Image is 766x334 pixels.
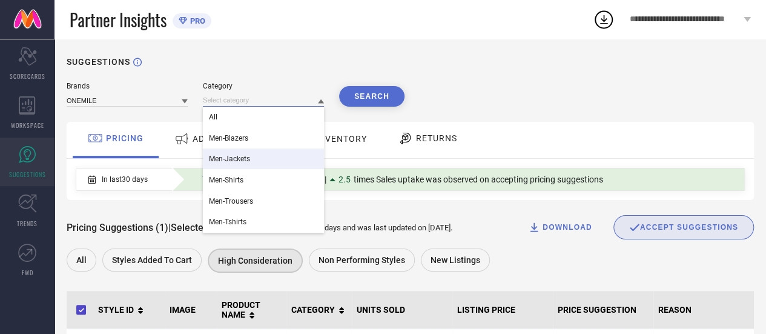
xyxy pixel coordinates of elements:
span: PRO [187,16,205,25]
span: New Listings [431,255,480,265]
button: DOWNLOAD [513,215,607,239]
span: Selected 1 [171,222,214,233]
span: PRICING [106,133,144,143]
div: Accept Suggestions [613,215,754,239]
span: SCORECARDS [10,72,45,81]
span: SUGGESTIONS [9,170,46,179]
div: ACCEPT SUGGESTIONS [629,222,738,233]
div: Percentage of sellers who have viewed suggestions for the current Insight Type [196,172,609,187]
div: Brands [67,82,188,90]
th: LISTING PRICE [452,291,553,329]
div: Men-Shirts [203,170,324,190]
th: UNITS SOLD [352,291,452,329]
span: Data is based on last 30 days and was last updated on [DATE] . [240,223,452,232]
button: Search [339,86,404,107]
span: 7.54% [202,175,225,184]
span: Pricing Suggestions (1) [67,222,168,233]
span: times Sales uptake was observed on accepting pricing suggestions [354,175,603,184]
div: Men-Trousers [203,191,324,212]
span: High Consideration [218,256,292,266]
span: Men-Blazers [209,134,248,142]
div: DOWNLOAD [528,221,592,233]
button: ACCEPT SUGGESTIONS [613,215,754,239]
span: Men-Tshirts [209,218,246,226]
span: TRENDS [17,219,38,228]
span: Styles Added To Cart [112,255,192,265]
span: FWD [22,268,33,277]
span: | [168,222,171,233]
th: STYLE ID [93,291,165,329]
div: Men-Jackets [203,149,324,169]
th: IMAGE [165,291,217,329]
span: ADVERTISEMENT [193,134,266,144]
span: Partner Insights [70,7,167,32]
span: All [76,255,87,265]
span: Men-Trousers [209,197,253,205]
span: Non Performing Styles [319,255,405,265]
span: INVENTORY [315,134,367,144]
div: Category [203,82,324,90]
h1: SUGGESTIONS [67,57,130,67]
div: Men-Blazers [203,128,324,149]
th: PRICE SUGGESTION [553,291,653,329]
div: Men-Tshirts [203,212,324,232]
th: CATEGORY [286,291,352,329]
span: Men-Shirts [209,176,243,184]
span: WORKSPACE [11,121,44,130]
input: Select category [203,94,324,107]
span: Men-Jackets [209,155,250,163]
span: All [209,113,217,121]
span: RETURNS [416,133,457,143]
div: All [203,107,324,127]
span: 2.5 [338,175,351,184]
div: Open download list [593,8,615,30]
span: In last 30 days [102,175,148,184]
th: REASON [653,291,754,329]
th: PRODUCT NAME [217,291,286,329]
